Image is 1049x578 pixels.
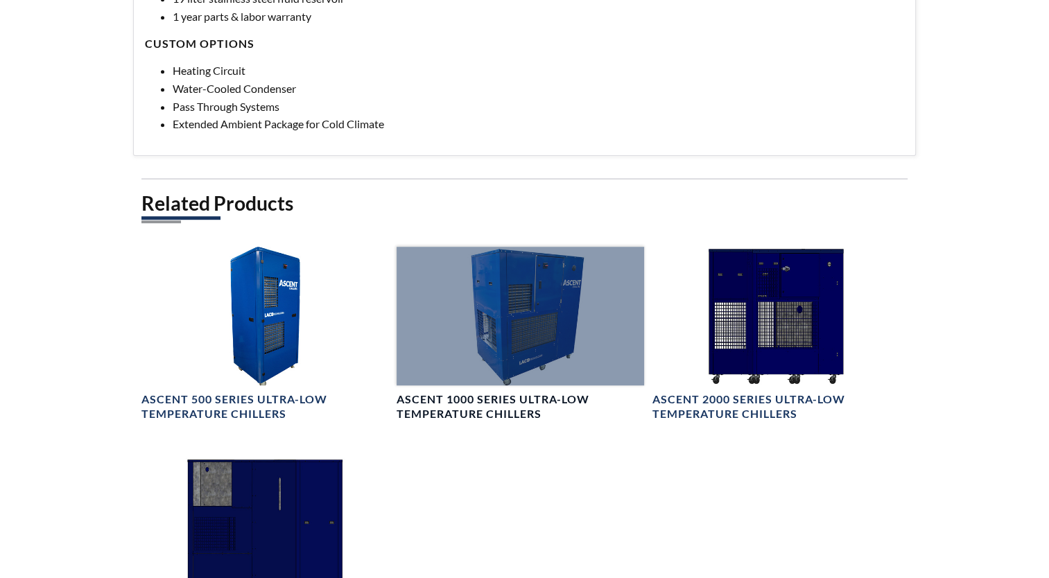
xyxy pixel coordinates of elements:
li: Heating Circuit [173,62,904,80]
h4: Ascent 500 Series Ultra-Low Temperature Chillers [141,392,388,421]
li: Pass Through Systems [173,98,904,116]
li: Extended Ambient Package for Cold Climate [173,115,904,133]
h4: Ascent 2000 Series Ultra-Low Temperature Chillers [652,392,899,421]
h4: Ascent 1000 Series Ultra-Low Temperature Chillers [397,392,643,421]
a: Ascent Chiller 500 Series Image 1Ascent 500 Series Ultra-Low Temperature Chillers [141,247,388,421]
li: Water-Cooled Condenser [173,80,904,98]
a: Ascent Chiller 2000 Series 1Ascent 2000 Series Ultra-Low Temperature Chillers [652,247,899,421]
h4: Custom Options [145,37,904,51]
h2: Related Products [141,191,908,216]
li: 1 year parts & labor warranty [173,8,904,26]
a: Ascent Chiller 1000 Series 1Ascent 1000 Series Ultra-Low Temperature Chillers [397,247,643,421]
